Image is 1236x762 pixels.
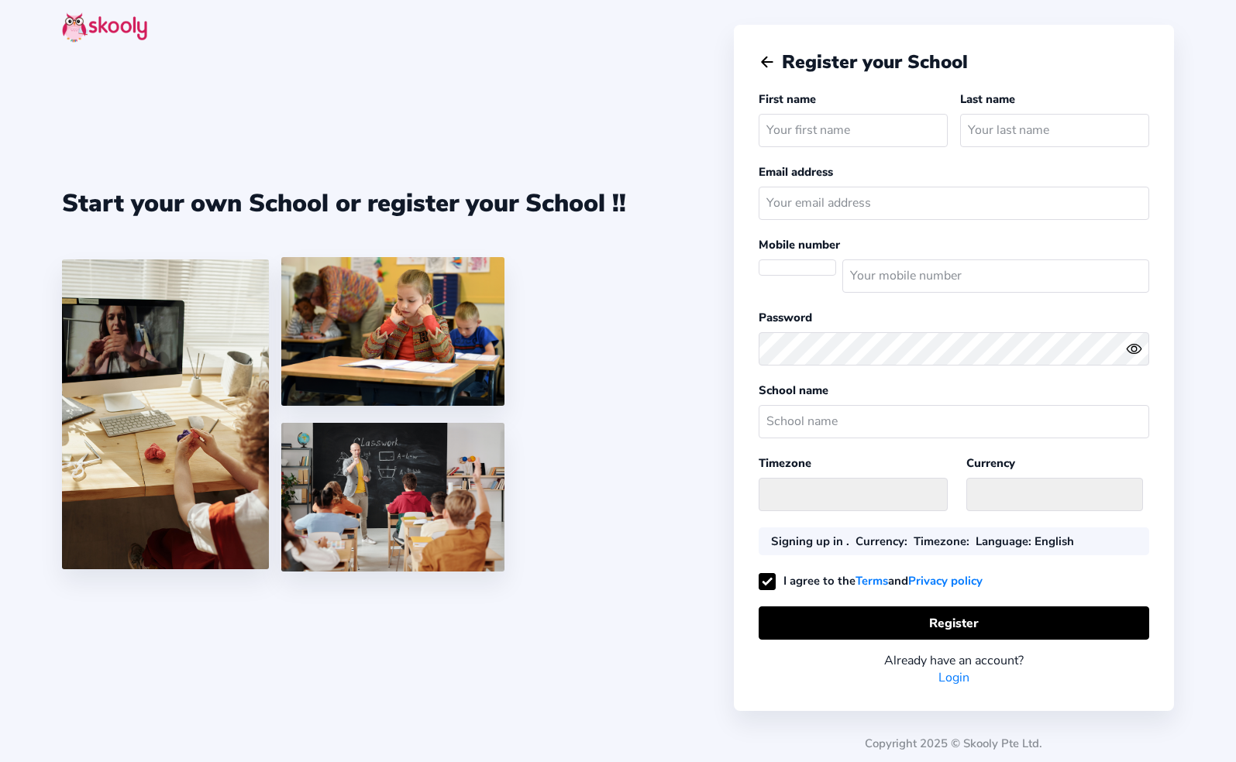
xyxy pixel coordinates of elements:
[976,534,1074,549] div: : English
[914,534,966,549] b: Timezone
[759,652,1149,669] div: Already have an account?
[771,534,849,549] div: Signing up in .
[281,423,504,571] img: 5.png
[759,114,948,147] input: Your first name
[759,606,1149,640] button: Register
[759,187,1149,220] input: Your email address
[782,50,968,74] span: Register your School
[62,187,626,220] div: Start your own School or register your School !!
[759,91,816,107] label: First name
[914,534,969,549] div: :
[759,455,811,471] label: Timezone
[759,53,776,70] button: arrow back outline
[966,455,1015,471] label: Currency
[842,259,1149,293] input: Your mobile number
[759,573,983,589] label: I agree to the and
[281,257,504,406] img: 4.png
[908,571,983,591] a: Privacy policy
[759,383,828,398] label: School name
[1126,341,1149,357] button: eye outlineeye off outline
[759,237,840,252] label: Mobile number
[1126,341,1142,357] ion-icon: eye outline
[856,571,888,591] a: Terms
[938,669,969,686] a: Login
[856,534,907,549] div: :
[759,405,1149,438] input: School name
[62,12,147,43] img: skooly-logo.png
[976,534,1028,549] b: Language
[960,91,1015,107] label: Last name
[759,310,812,325] label: Password
[856,534,904,549] b: Currency
[62,259,269,569] img: 1.jpg
[759,164,833,180] label: Email address
[960,114,1149,147] input: Your last name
